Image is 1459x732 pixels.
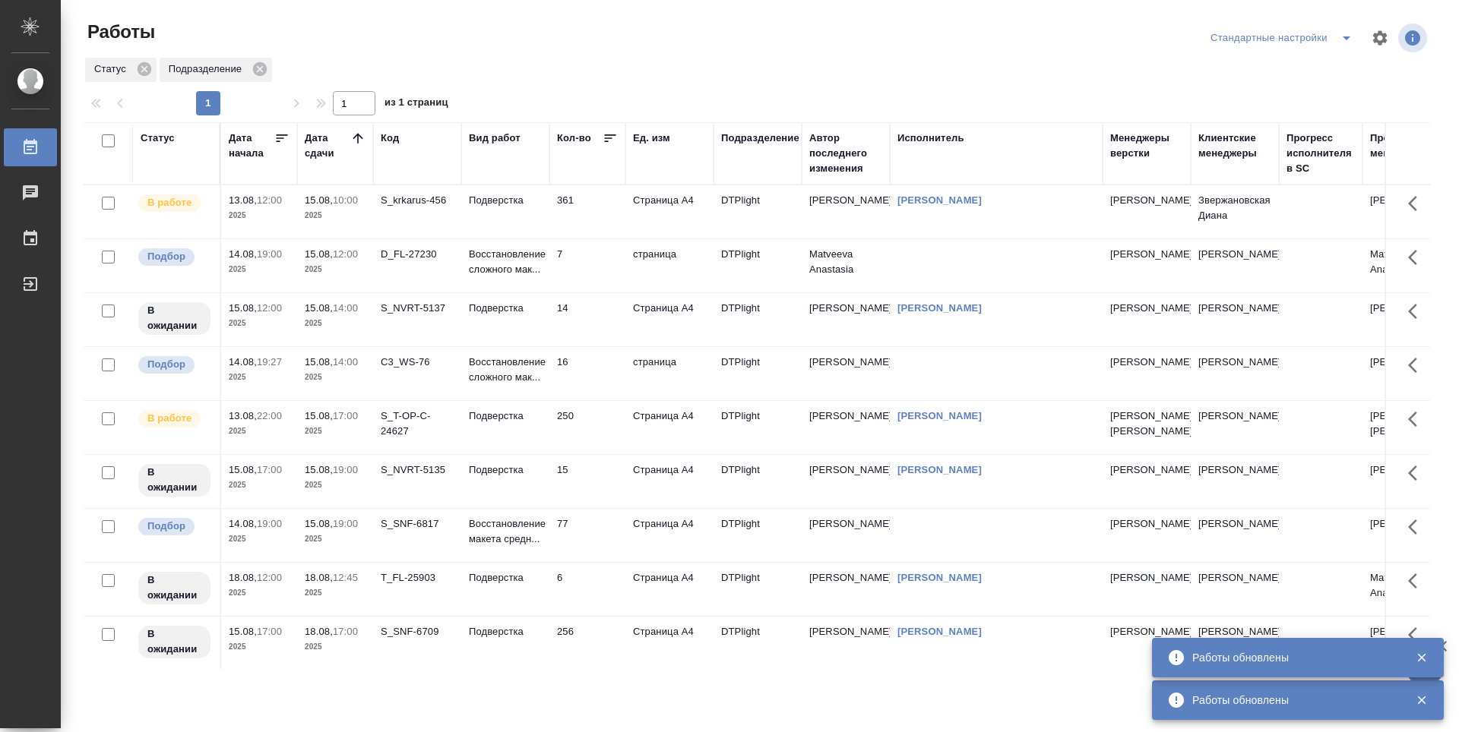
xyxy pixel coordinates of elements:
p: 2025 [305,370,366,385]
p: Статус [94,62,131,77]
div: S_krkarus-456 [381,193,454,208]
a: [PERSON_NAME] [897,572,982,583]
p: 15.08, [305,302,333,314]
p: 14:00 [333,302,358,314]
td: [PERSON_NAME] [1191,563,1279,616]
div: Исполнитель выполняет работу [137,193,212,213]
p: 15.08, [229,626,257,637]
td: [PERSON_NAME] [1191,617,1279,670]
td: DTPlight [714,455,802,508]
p: Восстановление сложного мак... [469,355,542,385]
td: [PERSON_NAME] [802,509,890,562]
p: [PERSON_NAME] [1110,193,1183,208]
p: Восстановление макета средн... [469,516,542,547]
button: Здесь прячутся важные кнопки [1399,563,1435,599]
p: 15.08, [305,518,333,529]
td: DTPlight [714,617,802,670]
td: Звержановская Диана [1191,185,1279,238]
div: Ед. изм [633,131,670,146]
p: 2025 [229,316,290,331]
p: 19:00 [333,518,358,529]
p: 2025 [305,424,366,439]
div: D_FL-27230 [381,247,454,262]
td: 15 [549,455,625,508]
div: Можно подбирать исполнителей [137,355,212,375]
p: 19:27 [257,356,282,368]
td: Страница А4 [625,455,714,508]
div: Кол-во [557,131,591,146]
p: [PERSON_NAME], [PERSON_NAME] [1110,409,1183,439]
p: 17:00 [333,626,358,637]
td: [PERSON_NAME] [1362,509,1451,562]
div: Статус [141,131,175,146]
td: [PERSON_NAME] [1191,293,1279,346]
td: [PERSON_NAME] [1191,509,1279,562]
p: В ожидании [147,573,201,603]
td: [PERSON_NAME] [802,455,890,508]
a: [PERSON_NAME] [897,626,982,637]
td: [PERSON_NAME] [1362,293,1451,346]
p: 14.08, [229,356,257,368]
p: Подверстка [469,570,542,585]
td: [PERSON_NAME] [1191,239,1279,292]
td: DTPlight [714,563,802,616]
p: [PERSON_NAME] [1110,301,1183,316]
div: Клиентские менеджеры [1198,131,1271,161]
div: S_T-OP-C-24627 [381,409,454,439]
div: Прогресс исполнителя в SC [1287,131,1355,176]
div: Статус [85,58,157,82]
p: [PERSON_NAME], [PERSON_NAME] [1370,409,1443,439]
p: 17:00 [333,410,358,421]
div: T_FL-25903 [381,570,454,585]
div: Исполнитель назначен, приступать к работе пока рано [137,462,212,498]
div: Подразделение [721,131,799,146]
p: 2025 [229,208,290,223]
p: Подразделение [169,62,247,77]
td: Страница А4 [625,185,714,238]
button: Закрыть [1406,651,1437,664]
a: [PERSON_NAME] [897,194,982,206]
p: В ожидании [147,465,201,495]
p: 2025 [229,585,290,601]
td: DTPlight [714,401,802,454]
td: DTPlight [714,239,802,292]
p: В ожидании [147,303,201,333]
td: DTPlight [714,509,802,562]
td: DTPlight [714,293,802,346]
p: 13.08, [229,410,257,421]
p: 2025 [305,478,366,493]
div: Проектные менеджеры [1370,131,1443,161]
div: Исполнитель назначен, приступать к работе пока рано [137,570,212,606]
p: 19:00 [257,518,282,529]
td: [PERSON_NAME] [1191,455,1279,508]
p: Подбор [147,357,185,372]
p: Подверстка [469,409,542,424]
td: Matveeva Anastasia [1362,563,1451,616]
div: Код [381,131,399,146]
p: 2025 [305,585,366,601]
p: В работе [147,195,191,210]
td: 14 [549,293,625,346]
button: Здесь прячутся важные кнопки [1399,185,1435,222]
td: Страница А4 [625,617,714,670]
p: 2025 [229,532,290,547]
div: Дата начала [229,131,274,161]
td: [PERSON_NAME] [802,617,890,670]
td: [PERSON_NAME] [802,185,890,238]
div: S_SNF-6709 [381,624,454,639]
span: Работы [84,20,155,44]
td: Matveeva Anastasia [1362,239,1451,292]
div: Исполнитель [897,131,964,146]
p: 17:00 [257,626,282,637]
div: Работы обновлены [1192,650,1393,665]
div: Можно подбирать исполнителей [137,516,212,537]
p: 2025 [305,532,366,547]
td: 256 [549,617,625,670]
p: 14.08, [229,248,257,260]
p: 2025 [305,208,366,223]
td: DTPlight [714,347,802,400]
td: 6 [549,563,625,616]
div: Менеджеры верстки [1110,131,1183,161]
td: [PERSON_NAME] [1362,617,1451,670]
div: S_NVRT-5135 [381,462,454,478]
